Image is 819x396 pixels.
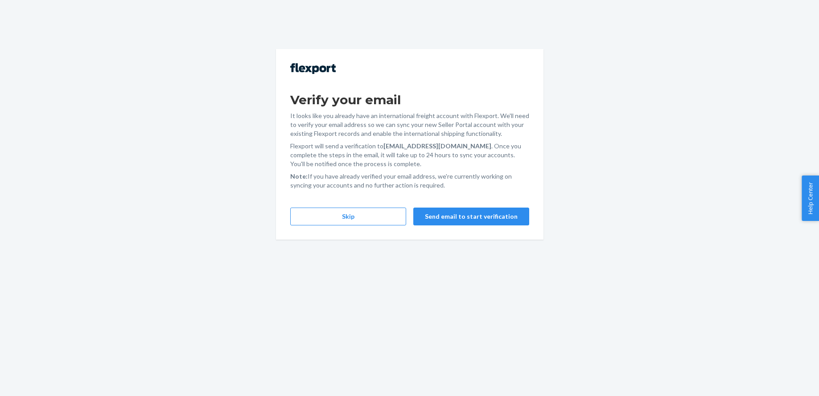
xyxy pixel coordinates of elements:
button: Send email to start verification [413,208,529,225]
h1: Verify your email [290,92,529,108]
strong: Note: [290,172,308,180]
button: Skip [290,208,406,225]
strong: [EMAIL_ADDRESS][DOMAIN_NAME] [383,142,491,150]
p: If you have already verified your email address, we're currently working on syncing your accounts... [290,172,529,190]
img: Flexport logo [290,63,336,74]
button: Help Center [802,176,819,221]
p: Flexport will send a verification to . Once you complete the steps in the email, it will take up ... [290,142,529,168]
p: It looks like you already have an international freight account with Flexport. We'll need to veri... [290,111,529,138]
